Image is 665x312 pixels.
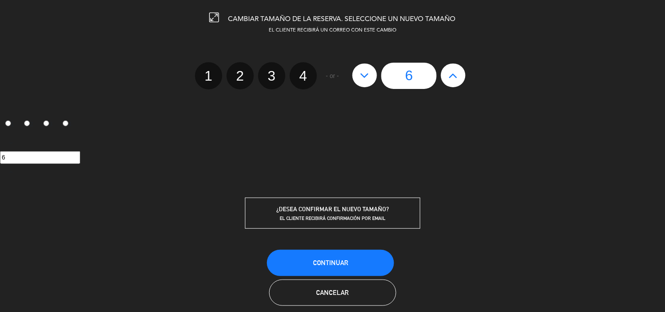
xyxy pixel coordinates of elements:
span: Cancelar [316,289,349,296]
label: 3 [39,117,58,132]
button: Cancelar [269,280,396,306]
span: EL CLIENTE RECIBIRÁ UN CORREO CON ESTE CAMBIO [269,28,396,33]
input: 1 [5,121,11,126]
input: 3 [43,121,49,126]
span: - or - [326,71,339,81]
input: 2 [24,121,30,126]
span: ¿DESEA CONFIRMAR EL NUEVO TAMAÑO? [276,206,389,213]
label: 4 [57,117,77,132]
label: 3 [258,62,285,89]
label: 2 [227,62,254,89]
button: Continuar [267,250,394,276]
label: 1 [195,62,222,89]
span: EL CLIENTE RECIBIRÁ CONFIRMACIÓN POR EMAIL [280,215,385,221]
span: CAMBIAR TAMAÑO DE LA RESERVA. SELECCIONE UN NUEVO TAMAÑO [228,16,456,23]
label: 2 [19,117,39,132]
span: Continuar [313,259,348,266]
input: 4 [63,121,68,126]
label: 4 [290,62,317,89]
